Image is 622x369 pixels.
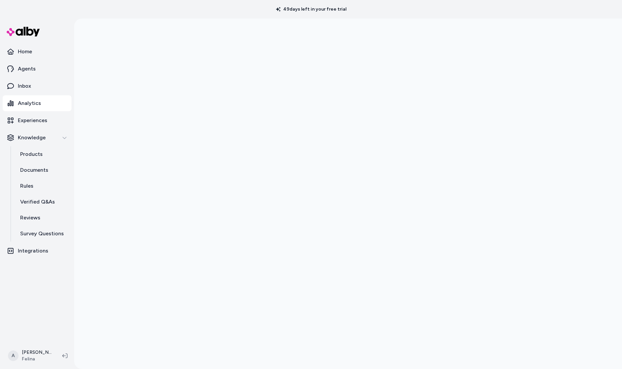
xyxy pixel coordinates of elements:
[22,356,52,362] span: Felina
[18,48,32,56] p: Home
[18,247,48,255] p: Integrations
[4,345,57,366] button: A[PERSON_NAME]Felina
[272,6,350,13] p: 49 days left in your free trial
[3,61,71,77] a: Agents
[22,349,52,356] p: [PERSON_NAME]
[14,178,71,194] a: Rules
[20,150,43,158] p: Products
[18,134,46,142] p: Knowledge
[7,27,40,36] img: alby Logo
[3,95,71,111] a: Analytics
[8,350,19,361] span: A
[18,99,41,107] p: Analytics
[3,78,71,94] a: Inbox
[14,194,71,210] a: Verified Q&As
[18,65,36,73] p: Agents
[14,162,71,178] a: Documents
[18,116,47,124] p: Experiences
[14,146,71,162] a: Products
[3,243,71,259] a: Integrations
[20,214,40,222] p: Reviews
[14,226,71,242] a: Survey Questions
[20,198,55,206] p: Verified Q&As
[20,166,48,174] p: Documents
[3,44,71,60] a: Home
[18,82,31,90] p: Inbox
[20,230,64,238] p: Survey Questions
[14,210,71,226] a: Reviews
[3,130,71,146] button: Knowledge
[3,113,71,128] a: Experiences
[20,182,33,190] p: Rules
